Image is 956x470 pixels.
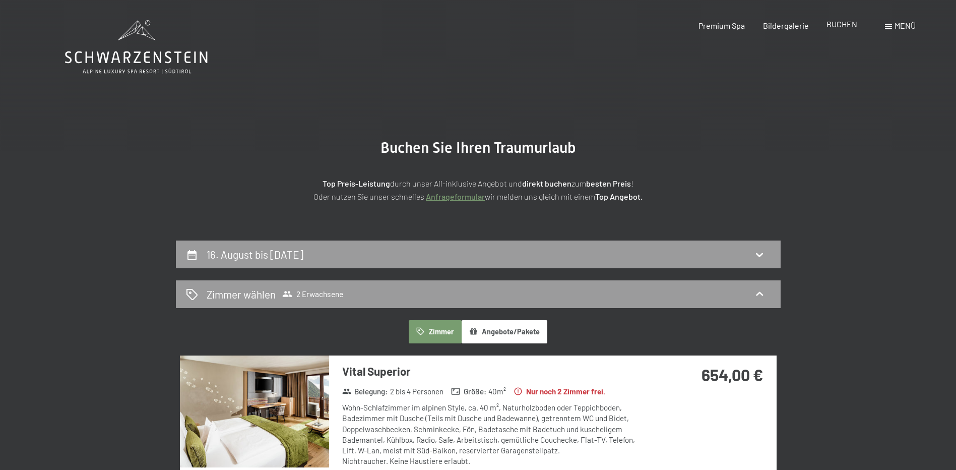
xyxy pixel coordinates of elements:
span: 2 Erwachsene [282,289,343,299]
strong: direkt buchen [522,179,571,188]
a: BUCHEN [826,19,857,29]
span: Buchen Sie Ihren Traumurlaub [380,139,576,156]
h2: 16. August bis [DATE] [207,248,303,261]
strong: Top Preis-Leistung [323,179,390,188]
a: Premium Spa [698,21,745,30]
a: Anfrageformular [426,192,485,201]
strong: Nur noch 2 Zimmer frei. [514,386,605,397]
img: mss_renderimg.php [180,356,329,467]
strong: besten Preis [586,179,631,188]
span: 40 m² [488,386,506,397]
strong: Top Angebot. [595,192,643,201]
h2: Zimmer wählen [207,287,276,302]
span: 2 bis 4 Personen [390,386,443,397]
strong: Größe : [451,386,486,397]
a: Bildergalerie [763,21,809,30]
button: Zimmer [409,320,461,343]
span: Menü [895,21,916,30]
p: durch unser All-inklusive Angebot und zum ! Oder nutzen Sie unser schnelles wir melden uns gleich... [226,177,730,203]
div: Wohn-Schlafzimmer im alpinen Style, ca. 40 m², Naturholzboden oder Teppichboden, Badezimmer mit D... [342,402,642,467]
strong: Belegung : [342,386,388,397]
button: Angebote/Pakete [462,320,547,343]
h3: Vital Superior [342,364,642,379]
strong: 654,00 € [702,365,763,384]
